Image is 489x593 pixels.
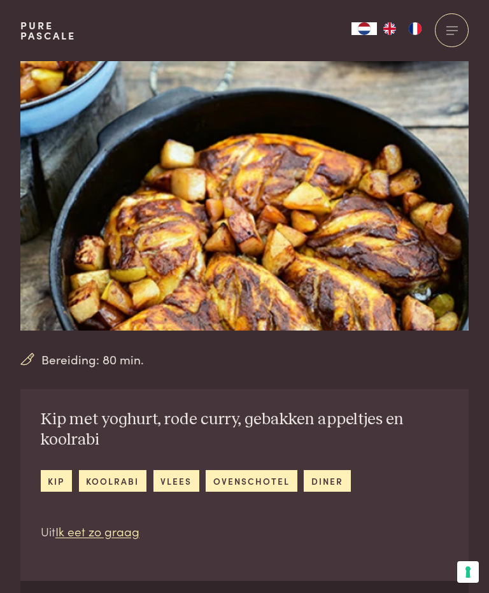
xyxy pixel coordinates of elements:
[20,61,469,331] img: Kip met yoghurt, rode curry, gebakken appeltjes en koolrabi
[457,561,479,583] button: Uw voorkeuren voor toestemming voor trackingtechnologieën
[304,470,350,491] a: diner
[20,20,76,41] a: PurePascale
[41,522,449,541] p: Uit
[377,22,402,35] a: EN
[55,522,139,539] a: Ik eet zo graag
[41,470,72,491] a: kip
[153,470,199,491] a: vlees
[351,22,377,35] div: Language
[351,22,428,35] aside: Language selected: Nederlands
[41,410,449,450] h2: Kip met yoghurt, rode curry, gebakken appeltjes en koolrabi
[79,470,146,491] a: koolrabi
[41,350,144,369] span: Bereiding: 80 min.
[206,470,297,491] a: ovenschotel
[402,22,428,35] a: FR
[377,22,428,35] ul: Language list
[351,22,377,35] a: NL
